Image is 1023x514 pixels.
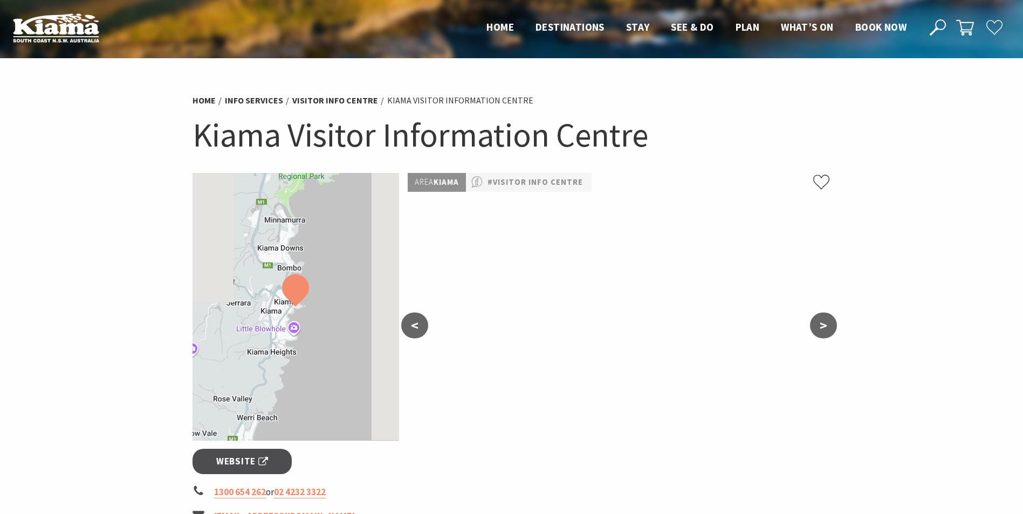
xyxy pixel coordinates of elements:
[387,94,533,108] li: Kiama Visitor Information Centre
[216,454,268,469] span: Website
[274,486,326,498] a: 02 4232 3322
[225,95,283,106] a: Info Services
[810,312,837,338] button: >
[736,20,760,33] span: Plan
[408,173,466,192] p: Kiama
[13,13,99,43] img: Kiama Logo
[415,177,434,187] span: Area
[193,485,400,499] li: or
[193,113,831,157] h1: Kiama Visitor Information Centre
[214,486,266,498] a: 1300 654 262
[535,20,605,33] span: Destinations
[626,20,650,33] span: Stay
[401,312,428,338] button: <
[486,20,514,33] span: Home
[193,449,292,474] a: Website
[781,20,834,33] span: What’s On
[292,95,378,106] a: Visitor Info Centre
[193,95,216,106] a: Home
[855,20,907,33] span: Book now
[671,20,713,33] span: See & Do
[476,19,917,37] nav: Main Menu
[488,176,583,189] a: #Visitor Info Centre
